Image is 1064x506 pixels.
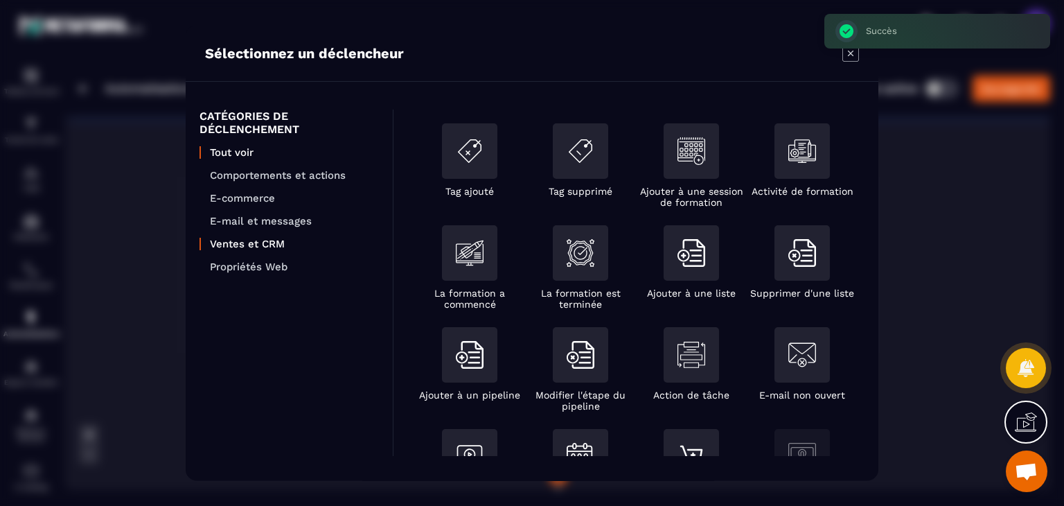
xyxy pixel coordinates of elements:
img: removeFromList.svg [567,341,594,369]
p: Tag ajouté [445,186,494,197]
img: webpage.svg [788,443,816,471]
img: taskAction.svg [677,341,705,369]
p: La formation est terminée [525,288,636,310]
p: Comportements et actions [210,169,379,182]
p: Tout voir [210,146,379,159]
p: E-commerce [210,192,379,204]
p: Sélectionnez un déclencheur [205,45,404,62]
img: productPurchase.svg [677,443,705,471]
img: formationIsEnded.svg [567,239,594,267]
img: formationIsStarted.svg [456,239,484,267]
p: La formation a commencé [414,288,525,310]
p: CATÉGORIES DE DÉCLENCHEMENT [199,110,379,136]
p: Action de tâche [653,390,729,401]
p: Ajouter à une liste [647,288,736,299]
p: Propriétés Web [210,261,379,273]
img: addToList.svg [677,239,705,267]
p: E-mail non ouvert [759,390,845,401]
img: addTag.svg [456,137,484,165]
p: Ajouter à un pipeline [419,390,520,401]
a: Ouvrir le chat [1006,451,1047,492]
img: addToList.svg [456,341,484,369]
img: addToAWebinar.svg [456,443,484,471]
img: notOpenEmail.svg [788,341,816,369]
img: contactBookAnEvent.svg [567,443,594,470]
p: Ventes et CRM [210,238,379,250]
img: removeTag.svg [567,137,594,165]
p: Supprimer d'une liste [750,288,854,299]
p: Activité de formation [752,186,853,197]
img: formationActivity.svg [788,137,816,165]
p: E-mail et messages [210,215,379,227]
p: Ajouter à une session de formation [636,186,747,208]
img: removeFromList.svg [788,239,816,267]
img: addSessionFormation.svg [677,137,705,165]
p: Tag supprimé [549,186,612,197]
p: Modifier l'étape du pipeline [525,390,636,412]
